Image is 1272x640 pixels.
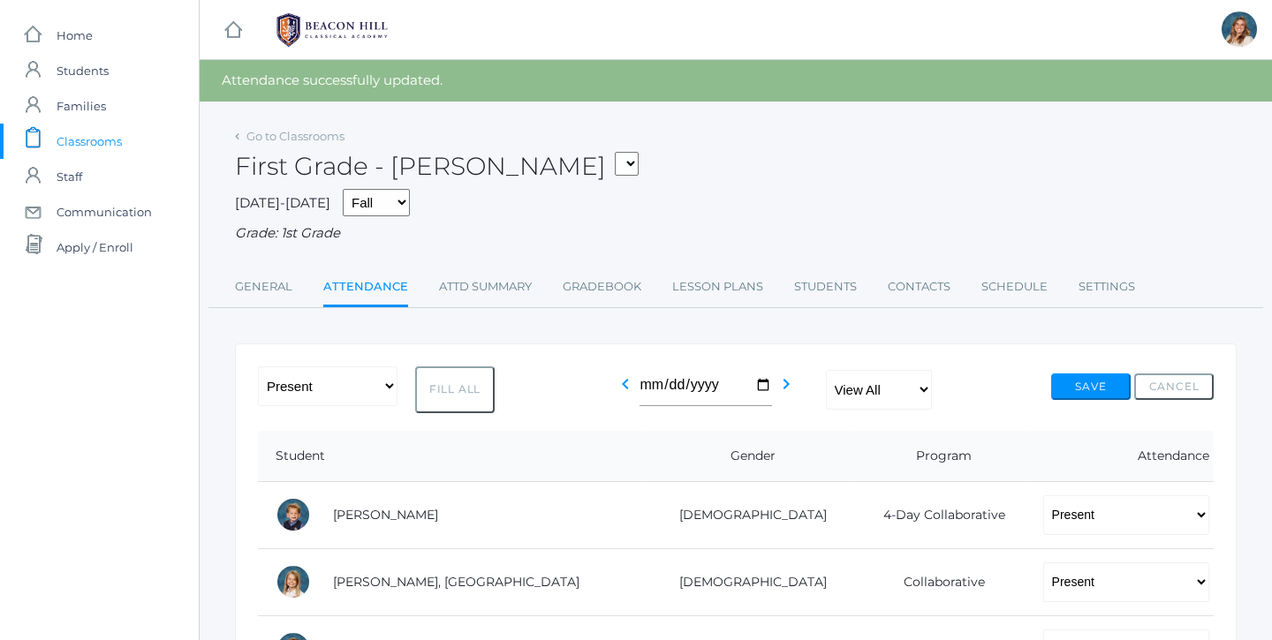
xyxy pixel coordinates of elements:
[276,564,311,599] div: Isla Armstrong
[258,431,643,482] th: Student
[235,223,1237,244] div: Grade: 1st Grade
[415,366,495,413] button: Fill All
[615,381,636,398] a: chevron_left
[1222,11,1257,47] div: Liv Barber
[643,548,850,615] td: [DEMOGRAPHIC_DATA]
[235,153,639,180] h2: First Grade - [PERSON_NAME]
[563,269,641,305] a: Gradebook
[672,269,763,305] a: Lesson Plans
[57,18,93,53] span: Home
[776,373,797,395] i: chevron_right
[200,60,1272,102] div: Attendance successfully updated.
[439,269,532,305] a: Attd Summary
[235,269,292,305] a: General
[776,381,797,398] a: chevron_right
[57,230,133,265] span: Apply / Enroll
[57,53,109,88] span: Students
[276,497,311,532] div: Nolan Alstot
[57,88,106,124] span: Families
[1026,431,1214,482] th: Attendance
[333,574,579,590] a: [PERSON_NAME], [GEOGRAPHIC_DATA]
[57,159,82,194] span: Staff
[246,129,344,143] a: Go to Classrooms
[266,8,398,52] img: BHCALogos-05-308ed15e86a5a0abce9b8dd61676a3503ac9727e845dece92d48e8588c001991.png
[850,548,1026,615] td: Collaborative
[888,269,950,305] a: Contacts
[1134,373,1214,400] button: Cancel
[235,194,330,211] span: [DATE]-[DATE]
[1051,373,1131,400] button: Save
[643,431,850,482] th: Gender
[57,124,122,159] span: Classrooms
[323,269,408,307] a: Attendance
[643,481,850,548] td: [DEMOGRAPHIC_DATA]
[850,431,1026,482] th: Program
[794,269,857,305] a: Students
[1079,269,1135,305] a: Settings
[981,269,1048,305] a: Schedule
[850,481,1026,548] td: 4-Day Collaborative
[333,507,438,523] a: [PERSON_NAME]
[57,194,152,230] span: Communication
[615,373,636,395] i: chevron_left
